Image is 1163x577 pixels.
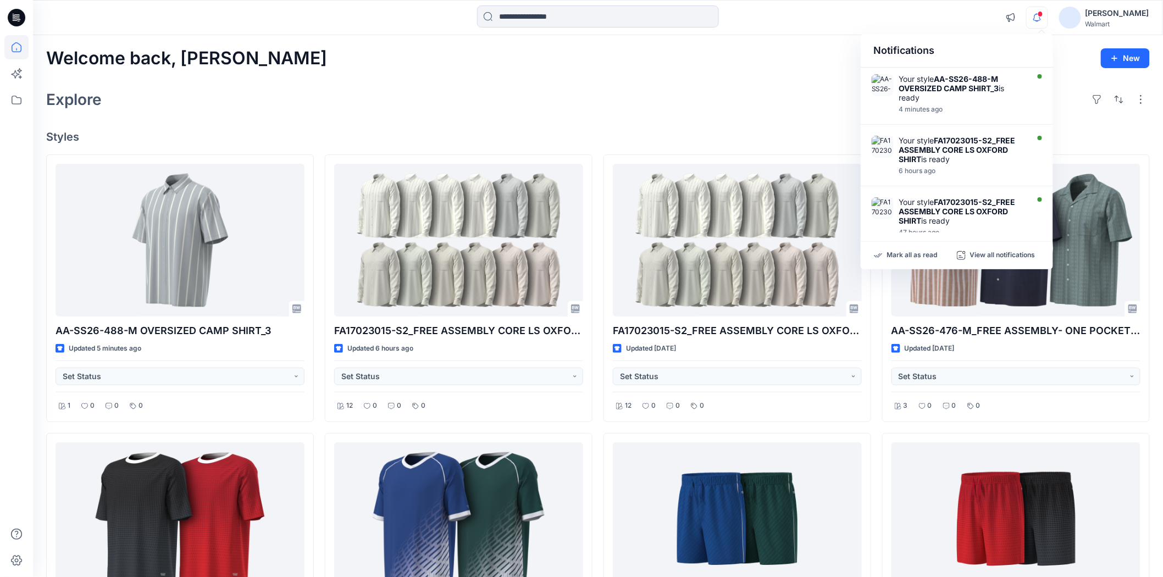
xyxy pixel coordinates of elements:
h4: Styles [46,130,1150,143]
div: Friday, August 22, 2025 04:18 [899,167,1026,175]
p: AA-SS26-476-M_FREE ASSEMBLY- ONE POCKET CAMP SHIRT [891,323,1140,339]
img: avatar [1059,7,1081,29]
p: View all notifications [970,251,1035,260]
p: 0 [421,400,425,412]
p: Mark all as read [887,251,938,260]
p: 0 [114,400,119,412]
strong: AA-SS26-488-M OVERSIZED CAMP SHIRT_3 [899,74,999,93]
img: FA17023015-S2_FREE ASSEMBLY CORE LS OXFORD SHIRT [872,197,894,219]
p: AA-SS26-488-M OVERSIZED CAMP SHIRT_3 [56,323,304,339]
p: 0 [675,400,680,412]
p: Updated 6 hours ago [347,343,413,354]
p: Updated 5 minutes ago [69,343,141,354]
h2: Welcome back, [PERSON_NAME] [46,48,327,69]
p: 0 [373,400,377,412]
div: Your style is ready [899,136,1026,164]
p: 0 [700,400,704,412]
div: Walmart [1086,20,1149,28]
div: [PERSON_NAME] [1086,7,1149,20]
p: 0 [952,400,956,412]
p: Updated [DATE] [626,343,676,354]
p: 0 [928,400,932,412]
p: 3 [904,400,908,412]
strong: FA17023015-S2_FREE ASSEMBLY CORE LS OXFORD SHIRT [899,136,1016,164]
h2: Explore [46,91,102,108]
p: 1 [68,400,70,412]
button: New [1101,48,1150,68]
p: 12 [625,400,632,412]
p: 12 [346,400,353,412]
div: Notifications [861,34,1053,68]
p: FA17023015-S2_FREE ASSEMBLY CORE LS OXFORD SHIRT [334,323,583,339]
img: FA17023015-S2_FREE ASSEMBLY CORE LS OXFORD SHIRT [872,136,894,158]
p: Updated [DATE] [905,343,955,354]
p: 0 [139,400,143,412]
a: AA-SS26-488-M OVERSIZED CAMP SHIRT_3 [56,164,304,317]
div: Your style is ready [899,197,1026,225]
div: Your style is ready [899,74,1026,102]
div: Wednesday, August 20, 2025 10:55 [899,229,1026,236]
p: 0 [90,400,95,412]
a: FA17023015-S2_FREE ASSEMBLY CORE LS OXFORD SHIRT [334,164,583,317]
p: 0 [397,400,401,412]
p: FA17023015-S2_FREE ASSEMBLY CORE LS OXFORD SHIRT [613,323,862,339]
p: 0 [976,400,981,412]
img: AA-SS26-488-M OVERSIZED CAMP SHIRT_3 [872,74,894,96]
a: FA17023015-S2_FREE ASSEMBLY CORE LS OXFORD SHIRT [613,164,862,317]
p: 0 [651,400,656,412]
div: Friday, August 22, 2025 10:17 [899,106,1026,113]
strong: FA17023015-S2_FREE ASSEMBLY CORE LS OXFORD SHIRT [899,197,1016,225]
